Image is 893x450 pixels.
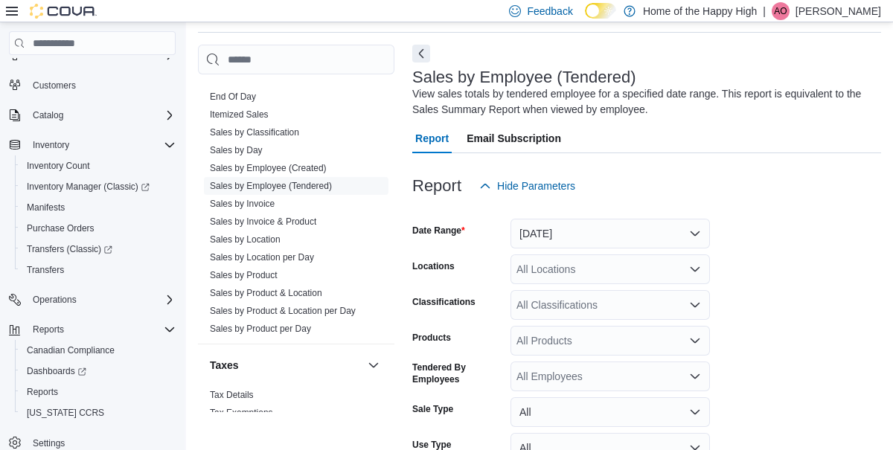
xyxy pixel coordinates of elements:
img: Cova [30,4,97,19]
button: Open list of options [689,370,701,382]
span: Reports [27,386,58,398]
span: Sales by Employee (Created) [210,162,327,174]
span: Dashboards [21,362,176,380]
label: Classifications [412,296,476,308]
a: Sales by Product & Location [210,288,322,298]
a: [US_STATE] CCRS [21,404,110,422]
a: Sales by Product [210,270,278,280]
span: Reports [33,324,64,335]
button: Open list of options [689,335,701,347]
span: AO [774,2,787,20]
p: | [763,2,766,20]
span: Canadian Compliance [21,341,176,359]
button: Open list of options [689,263,701,275]
input: Dark Mode [585,3,616,19]
a: Transfers (Classic) [21,240,118,258]
button: Purchase Orders [15,218,182,239]
a: Sales by Location per Day [210,252,314,263]
a: Reports [21,383,64,401]
a: Sales by Invoice & Product [210,216,316,227]
button: Open list of options [689,299,701,311]
a: Purchase Orders [21,219,100,237]
button: Reports [3,319,182,340]
a: End Of Day [210,91,256,102]
button: Inventory Count [15,155,182,176]
span: Transfers (Classic) [21,240,176,258]
button: Reports [15,382,182,402]
label: Locations [412,260,455,272]
span: Manifests [27,202,65,213]
span: Sales by Product [210,269,278,281]
span: Dashboards [27,365,86,377]
span: Hide Parameters [497,179,575,193]
span: Transfers (Classic) [27,243,112,255]
button: Customers [3,74,182,96]
a: Tax Details [210,390,254,400]
span: Catalog [33,109,63,121]
span: Inventory Manager (Classic) [21,178,176,196]
span: Sales by Product & Location per Day [210,305,356,317]
span: Inventory [33,139,69,151]
a: Inventory Count [21,157,96,175]
span: Settings [33,437,65,449]
button: Manifests [15,197,182,218]
a: Transfers [21,261,70,279]
button: [US_STATE] CCRS [15,402,182,423]
a: Dashboards [21,362,92,380]
span: Purchase Orders [21,219,176,237]
span: Inventory [27,136,176,154]
a: Inventory Manager (Classic) [15,176,182,197]
span: Sales by Invoice & Product [210,216,316,228]
a: Dashboards [15,361,182,382]
button: Catalog [27,106,69,124]
span: Catalog [27,106,176,124]
span: Itemized Sales [210,109,269,120]
a: Sales by Day [210,145,263,155]
span: [US_STATE] CCRS [27,407,104,419]
span: Tax Exemptions [210,407,273,419]
span: Canadian Compliance [27,344,115,356]
span: Transfers [27,264,64,276]
label: Tendered By Employees [412,361,505,385]
h3: Report [412,177,461,195]
a: Tax Exemptions [210,408,273,418]
span: Customers [27,76,176,94]
span: Reports [21,383,176,401]
span: Inventory Manager (Classic) [27,181,150,193]
button: Next [412,45,430,62]
span: Sales by Location [210,234,281,245]
span: Operations [27,291,176,309]
a: Canadian Compliance [21,341,121,359]
button: Canadian Compliance [15,340,182,361]
span: Customers [33,80,76,91]
span: Sales by Classification [210,126,299,138]
a: Sales by Location [210,234,281,245]
button: [DATE] [510,219,710,248]
label: Sale Type [412,403,453,415]
span: Transfers [21,261,176,279]
span: Sales by Day [210,144,263,156]
a: Manifests [21,199,71,216]
p: Home of the Happy High [643,2,757,20]
p: [PERSON_NAME] [796,2,881,20]
button: Taxes [210,358,362,373]
a: Inventory Manager (Classic) [21,178,156,196]
span: Manifests [21,199,176,216]
a: Customers [27,77,82,94]
button: Operations [3,289,182,310]
div: Sales [198,88,394,344]
a: Sales by Employee (Created) [210,163,327,173]
h3: Sales by Employee (Tendered) [412,68,636,86]
button: Catalog [3,105,182,126]
label: Products [412,332,451,344]
span: Sales by Invoice [210,198,275,210]
button: Inventory [3,135,182,155]
a: Sales by Employee (Tendered) [210,181,332,191]
span: End Of Day [210,91,256,103]
span: Report [415,123,449,153]
button: Hide Parameters [473,171,581,201]
button: Transfers [15,260,182,280]
button: Inventory [27,136,75,154]
div: Alex Omiotek [772,2,790,20]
